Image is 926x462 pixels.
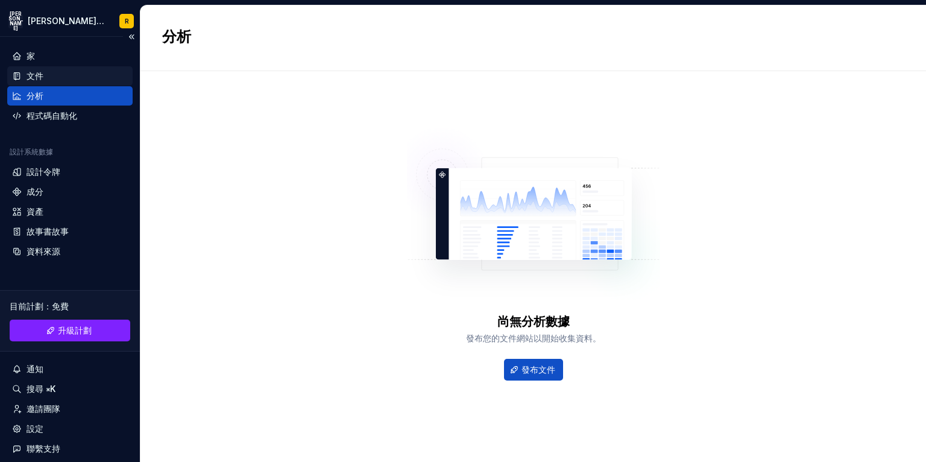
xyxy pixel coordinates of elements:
font: 聯繫支持 [27,443,60,454]
font: 資產 [27,206,43,217]
font: 通知 [27,364,43,374]
a: 分析 [7,86,133,106]
font: 搜尋 ⌘K [27,384,55,394]
font: ： [43,301,52,311]
a: 設計令牌 [7,162,133,182]
button: 聯繫支持 [7,439,133,458]
a: 設定 [7,419,133,438]
a: 文件 [7,66,133,86]
font: 分析 [162,28,191,45]
font: 程式碼自動化 [27,110,77,121]
font: R [125,17,129,25]
font: 分析 [27,90,43,101]
a: 成分 [7,182,133,201]
button: 折疊側邊欄 [123,28,140,45]
font: 發布您的文件網站以開始收集資料。 [466,333,601,343]
font: 設計系統數據 [10,147,53,156]
font: [PERSON_NAME]辦公室 [28,16,122,26]
a: 資料來源 [7,242,133,261]
font: 故事書故事 [27,226,69,236]
a: 邀請團隊 [7,399,133,419]
font: 免費 [52,301,69,311]
font: 文件 [27,71,43,81]
button: 發布文件 [504,359,563,381]
font: 邀請團隊 [27,403,60,414]
font: 發布文件 [521,364,555,375]
a: 故事書故事 [7,222,133,241]
font: 家 [27,51,35,61]
a: 程式碼自動化 [7,106,133,125]
button: 搜尋 ⌘K [7,379,133,399]
font: 升級計劃 [58,325,92,335]
a: 資產 [7,202,133,221]
font: 資料來源 [27,246,60,256]
font: 設計令牌 [27,166,60,177]
a: 升級計劃 [10,320,130,341]
font: 尚無分析數據 [497,314,570,329]
font: 設定 [27,423,43,434]
a: 家 [7,46,133,66]
font: 成分 [27,186,43,197]
button: [PERSON_NAME][PERSON_NAME]辦公室R [2,8,137,34]
font: [PERSON_NAME] [8,11,23,31]
font: 目前計劃 [10,301,43,311]
button: 通知 [7,359,133,379]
